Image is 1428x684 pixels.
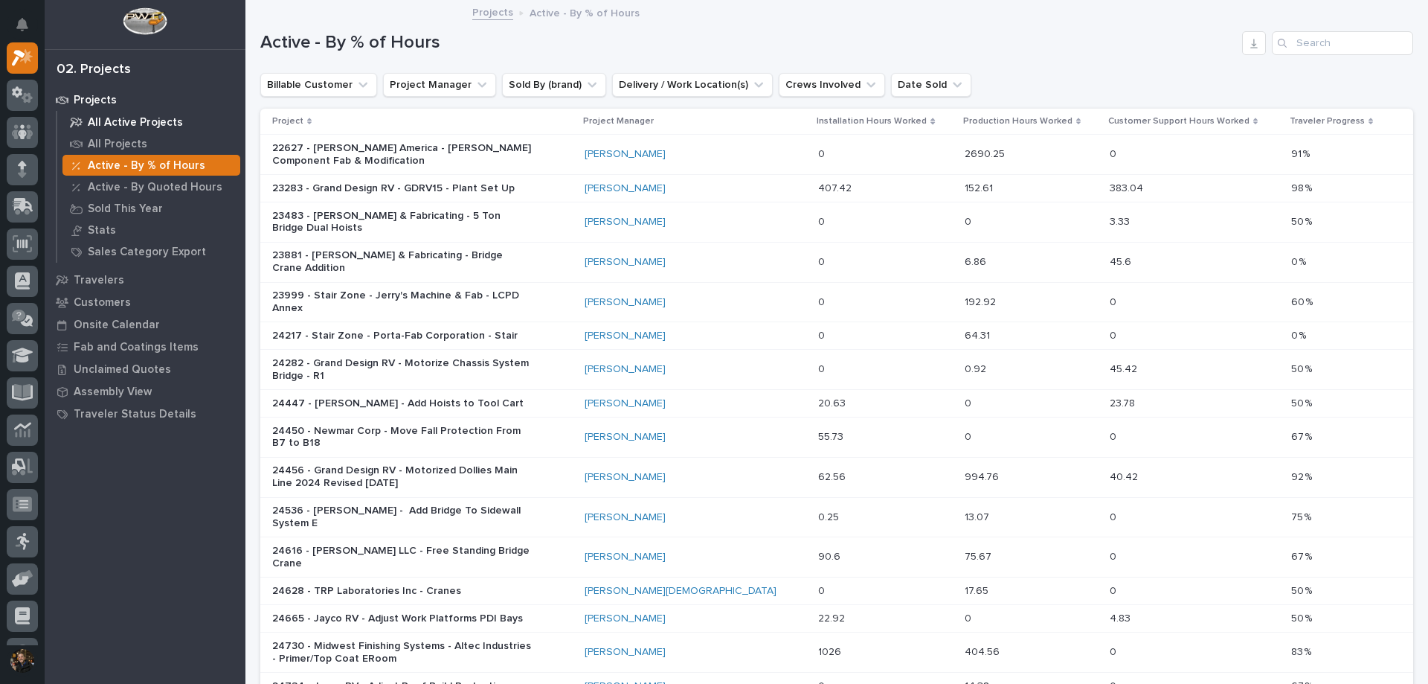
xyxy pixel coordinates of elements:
a: [PERSON_NAME] [585,397,666,410]
tr: 23283 - Grand Design RV - GDRV15 - Plant Set Up[PERSON_NAME] 407.42407.42 152.61152.61 383.04383.... [260,174,1413,202]
tr: 24217 - Stair Zone - Porta-Fab Corporation - Stair[PERSON_NAME] 00 64.3164.31 00 0 %0 % [260,322,1413,350]
p: 64.31 [965,327,993,342]
p: 50 % [1291,360,1315,376]
p: Unclaimed Quotes [74,363,171,377]
button: users-avatar [7,645,38,677]
p: Traveler Progress [1290,113,1365,130]
p: 0 [965,394,974,410]
p: 0 [1110,548,1119,563]
p: Traveler Status Details [74,408,196,421]
p: 23283 - Grand Design RV - GDRV15 - Plant Set Up [272,182,533,195]
button: Sold By (brand) [502,73,606,97]
p: 90.6 [818,548,843,563]
p: Customers [74,296,131,310]
p: 0 [818,253,828,269]
button: Delivery / Work Location(s) [612,73,773,97]
img: Workspace Logo [123,7,167,35]
button: Project Manager [383,73,496,97]
p: 0 [1110,327,1119,342]
p: All Projects [88,138,147,151]
a: Sales Category Export [57,241,245,262]
p: All Active Projects [88,116,183,130]
p: Fab and Coatings Items [74,341,199,354]
a: [PERSON_NAME] [585,330,666,342]
p: 0 [965,428,974,444]
tr: 24665 - Jayco RV - Adjust Work Platforms PDI Bays[PERSON_NAME] 22.9222.92 00 4.834.83 50 %50 % [260,605,1413,633]
a: [PERSON_NAME] [585,216,666,228]
p: 152.61 [965,179,996,195]
tr: 24616 - [PERSON_NAME] LLC - Free Standing Bridge Crane[PERSON_NAME] 90.690.6 75.6775.67 00 67 %67 % [260,537,1413,578]
p: 383.04 [1110,179,1146,195]
button: Date Sold [891,73,971,97]
p: 24665 - Jayco RV - Adjust Work Platforms PDI Bays [272,613,533,625]
p: 24730 - Midwest Finishing Systems - Altec Industries - Primer/Top Coat ERoom [272,640,533,665]
p: 0 [818,213,828,228]
p: 98 % [1291,179,1315,195]
a: Traveler Status Details [45,403,245,425]
p: 67 % [1291,428,1315,444]
p: 0 [1110,582,1119,598]
p: 50 % [1291,213,1315,228]
tr: 23483 - [PERSON_NAME] & Fabricating - 5 Ton Bridge Dual Hoists[PERSON_NAME] 00 00 3.333.33 50 %50 % [260,202,1413,242]
p: 0 [1110,508,1119,524]
p: 24217 - Stair Zone - Porta-Fab Corporation - Stair [272,330,533,342]
tr: 23999 - Stair Zone - Jerry's Machine & Fab - LCPD Annex[PERSON_NAME] 00 192.92192.92 00 60 %60 % [260,282,1413,322]
button: Notifications [7,9,38,40]
a: [PERSON_NAME] [585,511,666,524]
p: 24282 - Grand Design RV - Motorize Chassis System Bridge - R1 [272,357,533,383]
p: 3.33 [1110,213,1133,228]
p: 407.42 [818,179,855,195]
p: 62.56 [818,468,849,484]
p: 45.6 [1110,253,1134,269]
p: Projects [74,94,117,107]
p: 0.92 [965,360,989,376]
a: Sold This Year [57,198,245,219]
a: Assembly View [45,380,245,403]
a: [PERSON_NAME] [585,471,666,484]
a: [PERSON_NAME] [585,431,666,444]
p: Installation Hours Worked [817,113,927,130]
button: Crews Involved [779,73,885,97]
p: Onsite Calendar [74,319,160,332]
p: 20.63 [818,394,849,410]
tr: 24282 - Grand Design RV - Motorize Chassis System Bridge - R1[PERSON_NAME] 00 0.920.92 45.4245.42... [260,350,1413,390]
p: 91 % [1291,145,1313,161]
a: All Active Projects [57,112,245,132]
p: 92 % [1291,468,1315,484]
p: 24536 - [PERSON_NAME] - Add Bridge To Sidewall System E [272,505,533,530]
p: 1026 [818,643,844,659]
tr: 24536 - [PERSON_NAME] - Add Bridge To Sidewall System E[PERSON_NAME] 0.250.25 13.0713.07 00 75 %75 % [260,497,1413,537]
a: [PERSON_NAME] [585,363,666,376]
p: 23881 - [PERSON_NAME] & Fabricating - Bridge Crane Addition [272,249,533,275]
p: 67 % [1291,548,1315,563]
tr: 24730 - Midwest Finishing Systems - Altec Industries - Primer/Top Coat ERoom[PERSON_NAME] 1026102... [260,633,1413,673]
p: 24628 - TRP Laboratories Inc - Cranes [272,585,533,598]
tr: 24450 - Newmar Corp - Move Fall Protection From B7 to B18[PERSON_NAME] 55.7355.73 00 00 67 %67 % [260,418,1413,458]
p: 24616 - [PERSON_NAME] LLC - Free Standing Bridge Crane [272,545,533,570]
a: Active - By % of Hours [57,155,245,176]
a: All Projects [57,133,245,154]
a: [PERSON_NAME] [585,182,666,195]
a: Onsite Calendar [45,313,245,336]
p: 4.83 [1110,610,1133,625]
a: [PERSON_NAME] [585,613,666,625]
p: 22627 - [PERSON_NAME] America - [PERSON_NAME] Component Fab & Modification [272,142,533,167]
p: 23.78 [1110,394,1138,410]
p: 83 % [1291,643,1314,659]
a: [PERSON_NAME] [585,296,666,309]
input: Search [1272,31,1413,55]
p: 0 [818,360,828,376]
p: 404.56 [965,643,1003,659]
p: 0 [818,293,828,309]
p: 24450 - Newmar Corp - Move Fall Protection From B7 to B18 [272,425,533,450]
p: 0.25 [818,508,842,524]
p: Project Manager [583,113,654,130]
p: 2690.25 [965,145,1008,161]
a: Unclaimed Quotes [45,358,245,380]
p: 0 [965,610,974,625]
p: 0 [965,213,974,228]
p: Project [272,113,303,130]
p: 75 % [1291,508,1314,524]
p: Customer Support Hours Worked [1108,113,1249,130]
